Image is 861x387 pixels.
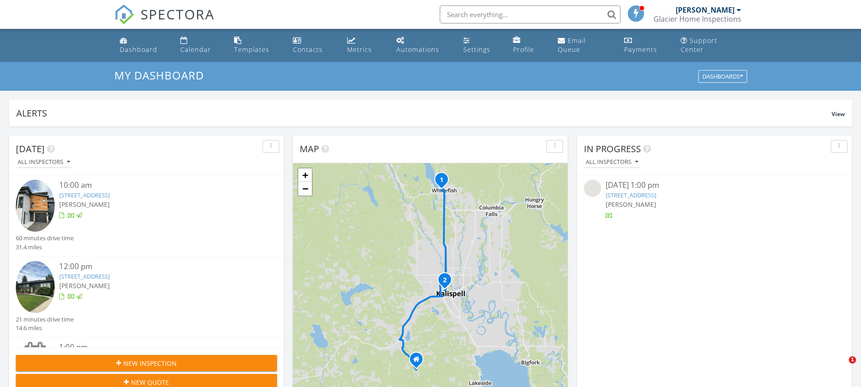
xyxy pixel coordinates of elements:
[16,355,277,371] button: New Inspection
[234,45,269,54] div: Templates
[114,12,215,31] a: SPECTORA
[513,45,534,54] div: Profile
[606,191,656,199] a: [STREET_ADDRESS]
[584,143,641,155] span: In Progress
[18,159,70,165] div: All Inspectors
[59,200,110,209] span: [PERSON_NAME]
[416,359,422,364] div: 10 Eagle Mountain Way, Kila MT 59920
[343,33,386,58] a: Metrics
[141,5,215,23] span: SPECTORA
[830,356,852,378] iframe: Intercom live chat
[59,191,110,199] a: [STREET_ADDRESS]
[123,359,177,368] span: New Inspection
[59,180,255,191] div: 10:00 am
[393,33,452,58] a: Automations (Basic)
[606,200,656,209] span: [PERSON_NAME]
[702,74,743,80] div: Dashboards
[606,180,823,191] div: [DATE] 1:00 pm
[509,33,547,58] a: Company Profile
[16,107,832,119] div: Alerts
[440,177,443,183] i: 1
[16,261,55,313] img: 9349462%2Fcover_photos%2F4I4DCCPiCH31dM6Guk9x%2Fsmall.9349462-1756318165634
[300,143,319,155] span: Map
[231,33,282,58] a: Templates
[16,315,74,324] div: 21 minutes drive time
[59,281,110,290] span: [PERSON_NAME]
[681,36,717,54] div: Support Center
[114,5,134,24] img: The Best Home Inspection Software - Spectora
[16,243,74,252] div: 31.4 miles
[584,156,640,168] button: All Inspectors
[293,45,323,54] div: Contacts
[676,5,734,14] div: [PERSON_NAME]
[16,234,74,242] div: 60 minutes drive time
[177,33,223,58] a: Calendar
[120,45,157,54] div: Dashboard
[16,180,55,232] img: 9325492%2Fcover_photos%2FVwAo3z6r9PYQyTmVMV8l%2Fsmall.9325492-1756310382014
[584,180,845,220] a: [DATE] 1:00 pm [STREET_ADDRESS] [PERSON_NAME]
[16,143,45,155] span: [DATE]
[59,261,255,272] div: 12:00 pm
[554,33,613,58] a: Email Queue
[59,272,110,280] a: [STREET_ADDRESS]
[16,180,277,251] a: 10:00 am [STREET_ADDRESS] [PERSON_NAME] 60 minutes drive time 31.4 miles
[131,378,169,387] span: New Quote
[442,179,447,185] div: 28 Miles Ave Unit 104, Whitefish, MT 59937
[440,5,621,23] input: Search everything...
[443,277,447,284] i: 2
[116,33,170,58] a: Dashboard
[621,33,670,58] a: Payments
[298,168,312,182] a: Zoom in
[584,180,601,197] img: streetview
[59,342,255,353] div: 1:00 pm
[698,70,747,83] button: Dashboards
[396,45,439,54] div: Automations
[832,110,845,118] span: View
[558,36,586,54] div: Email Queue
[463,45,490,54] div: Settings
[180,45,211,54] div: Calendar
[624,45,657,54] div: Payments
[114,68,204,83] span: My Dashboard
[347,45,372,54] div: Metrics
[16,261,277,332] a: 12:00 pm [STREET_ADDRESS] [PERSON_NAME] 21 minutes drive time 14.6 miles
[298,182,312,196] a: Zoom out
[16,324,74,332] div: 14.6 miles
[677,33,745,58] a: Support Center
[586,159,638,165] div: All Inspectors
[16,156,72,168] button: All Inspectors
[460,33,502,58] a: Settings
[654,14,741,23] div: Glacier Home Inspections
[445,280,450,285] div: 315 Liberty St, Kalispell, MT 59901
[289,33,336,58] a: Contacts
[849,356,856,364] span: 1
